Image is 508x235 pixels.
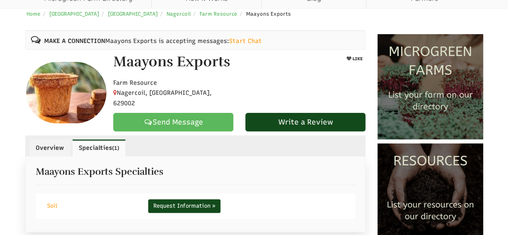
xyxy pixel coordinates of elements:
img: Contact Maayons Exports [26,62,106,123]
a: Send Message [113,113,233,131]
b: MAKE A CONNECTION [44,37,105,45]
a: Farm Resource [200,11,237,17]
a: [GEOGRAPHIC_DATA] [49,11,99,17]
div: Maayons Exports is accepting messages: [25,30,366,50]
h1: Maayons Exports [113,54,230,70]
span: Nagercoil, [GEOGRAPHIC_DATA], 629002 [113,89,212,107]
a: Overview [29,139,70,156]
a: Request Information » [148,199,220,213]
a: Soil [42,199,63,213]
a: Home [27,11,41,17]
a: Specialties [72,139,126,156]
a: [GEOGRAPHIC_DATA] [108,11,158,17]
span: Farm Resource [113,79,157,86]
span: Maayons Exports [246,11,291,17]
a: Nagercoil [167,11,191,17]
a: Start Chat [229,37,261,45]
a: Write a Review [245,113,365,131]
span: LIKE [351,56,363,61]
button: LIKE [344,54,365,64]
img: Microgreen Farms list your microgreen farm today [377,34,483,140]
small: (1) [112,145,119,151]
h2: Maayons Exports Specialties [36,166,355,177]
ul: Profile Tabs [25,135,366,156]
